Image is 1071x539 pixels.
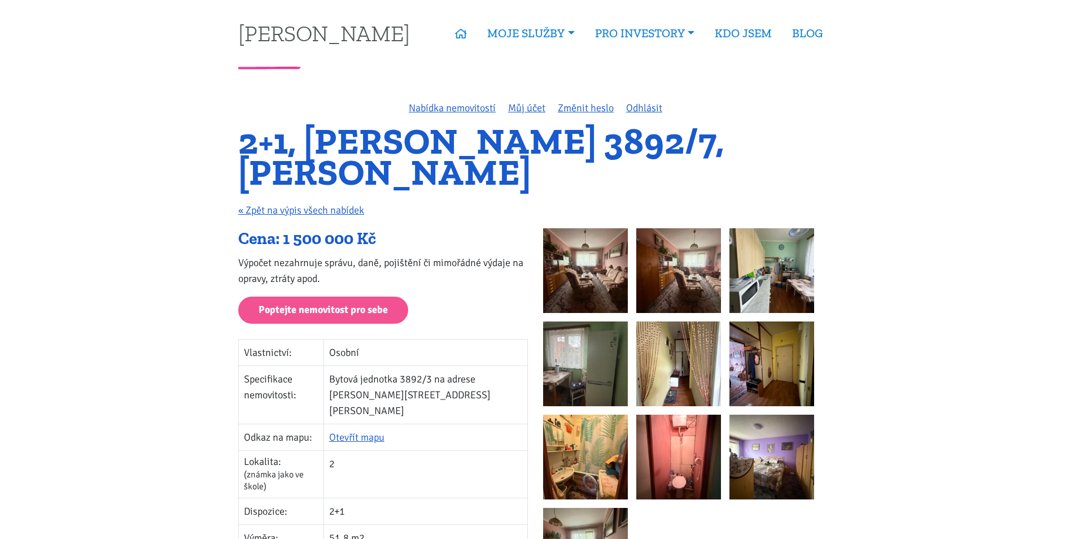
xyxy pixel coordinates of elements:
div: Cena: 1 500 000 Kč [238,228,528,250]
a: KDO JSEM [705,20,782,46]
a: Poptejte nemovitost pro sebe [238,297,408,324]
a: MOJE SLUŽBY [477,20,584,46]
td: 2+1 [324,498,527,525]
td: Odkaz na mapu: [239,424,324,451]
td: Osobní [324,340,527,366]
td: Specifikace nemovitosti: [239,366,324,424]
td: Bytová jednotka 3892/3 na adrese [PERSON_NAME][STREET_ADDRESS][PERSON_NAME] [324,366,527,424]
a: « Zpět na výpis všech nabídek [238,204,364,216]
span: (známka jako ve škole) [244,469,304,493]
h1: 2+1, [PERSON_NAME] 3892/7, [PERSON_NAME] [238,126,833,188]
a: PRO INVESTORY [585,20,705,46]
a: Můj účet [508,102,545,114]
td: Lokalita: [239,451,324,498]
a: Otevřít mapu [329,431,384,444]
a: Odhlásit [626,102,662,114]
p: Výpočet nezahrnuje správu, daně, pojištění či mimořádné výdaje na opravy, ztráty apod. [238,255,528,286]
a: BLOG [782,20,833,46]
a: Změnit heslo [558,102,614,114]
td: Vlastnictví: [239,340,324,366]
td: Dispozice: [239,498,324,525]
a: Nabídka nemovitostí [409,102,496,114]
td: 2 [324,451,527,498]
a: [PERSON_NAME] [238,22,410,44]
